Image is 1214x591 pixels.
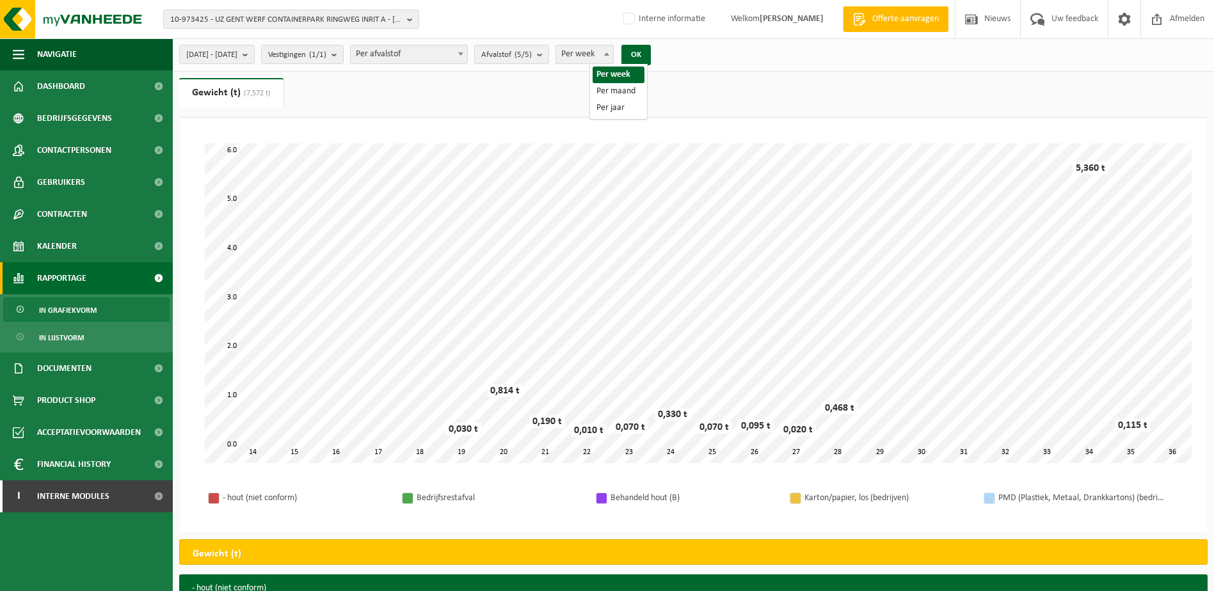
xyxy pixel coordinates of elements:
[593,100,644,116] li: Per jaar
[869,13,942,26] span: Offerte aanvragen
[998,490,1165,506] div: PMD (Plastiek, Metaal, Drankkartons) (bedrijven)
[417,490,583,506] div: Bedrijfsrestafval
[37,448,111,480] span: Financial History
[37,230,77,262] span: Kalender
[3,325,170,349] a: In lijstvorm
[268,45,326,65] span: Vestigingen
[37,134,111,166] span: Contactpersonen
[1073,162,1108,175] div: 5,360 t
[515,51,532,59] count: (5/5)
[37,198,87,230] span: Contracten
[593,83,644,100] li: Per maand
[555,45,614,64] span: Per week
[760,14,824,24] strong: [PERSON_NAME]
[223,490,389,506] div: - hout (niet conform)
[621,45,651,65] button: OK
[37,38,77,70] span: Navigatie
[593,67,644,83] li: Per week
[481,45,532,65] span: Afvalstof
[186,45,237,65] span: [DATE] - [DATE]
[822,402,858,414] div: 0,468 t
[163,10,419,29] button: 10-973425 - UZ GENT WERF CONTAINERPARK RINGWEG INRIT A - [GEOGRAPHIC_DATA]
[37,352,92,384] span: Documenten
[1115,419,1151,432] div: 0,115 t
[843,6,948,32] a: Offerte aanvragen
[37,416,141,448] span: Acceptatievoorwaarden
[804,490,971,506] div: Karton/papier, los (bedrijven)
[309,51,326,59] count: (1/1)
[37,384,95,416] span: Product Shop
[241,90,271,97] span: (7,572 t)
[179,45,255,64] button: [DATE] - [DATE]
[474,45,549,64] button: Afvalstof(5/5)
[37,262,86,294] span: Rapportage
[13,480,24,512] span: I
[611,490,777,506] div: Behandeld hout (B)
[445,423,481,436] div: 0,030 t
[37,102,112,134] span: Bedrijfsgegevens
[37,166,85,198] span: Gebruikers
[261,45,344,64] button: Vestigingen(1/1)
[556,45,613,63] span: Per week
[529,415,565,428] div: 0,190 t
[179,78,284,107] a: Gewicht (t)
[571,424,607,437] div: 0,010 t
[39,298,97,322] span: In grafiekvorm
[621,10,705,29] label: Interne informatie
[655,408,691,421] div: 0,330 t
[37,480,109,512] span: Interne modules
[37,70,85,102] span: Dashboard
[170,10,402,29] span: 10-973425 - UZ GENT WERF CONTAINERPARK RINGWEG INRIT A - [GEOGRAPHIC_DATA]
[180,540,254,568] h2: Gewicht (t)
[780,423,816,436] div: 0,020 t
[696,421,732,434] div: 0,070 t
[612,421,648,434] div: 0,070 t
[39,326,84,350] span: In lijstvorm
[738,420,774,432] div: 0,095 t
[350,45,468,64] span: Per afvalstof
[351,45,467,63] span: Per afvalstof
[487,384,523,397] div: 0,814 t
[3,297,170,322] a: In grafiekvorm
